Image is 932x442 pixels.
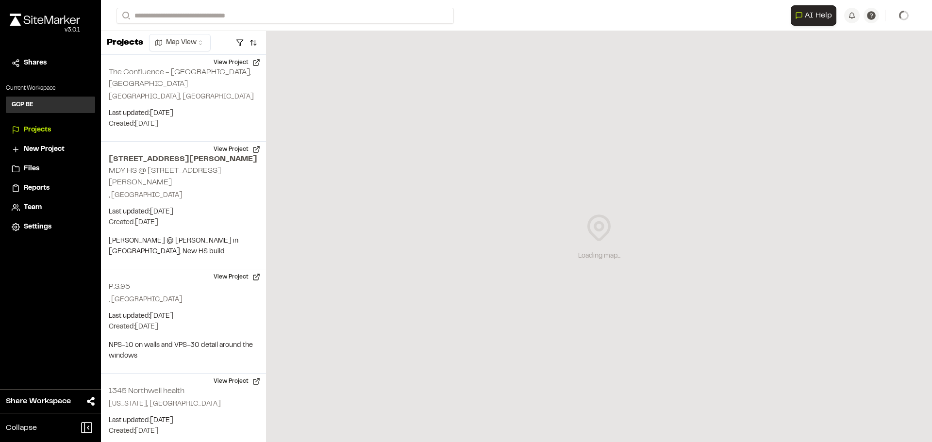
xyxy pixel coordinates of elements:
[109,108,258,119] p: Last updated: [DATE]
[109,311,258,322] p: Last updated: [DATE]
[109,207,258,217] p: Last updated: [DATE]
[24,125,51,135] span: Projects
[24,202,42,213] span: Team
[24,58,47,68] span: Shares
[24,144,65,155] span: New Project
[12,164,89,174] a: Files
[12,100,33,109] h3: GCP BE
[6,395,71,407] span: Share Workspace
[109,167,221,186] h2: MDY HS @ [STREET_ADDRESS][PERSON_NAME]
[109,399,258,409] p: [US_STATE], [GEOGRAPHIC_DATA]
[116,8,134,24] button: Search
[109,119,258,130] p: Created: [DATE]
[791,5,836,26] button: Open AI Assistant
[791,5,840,26] div: Open AI Assistant
[6,84,95,93] p: Current Workspace
[12,202,89,213] a: Team
[24,183,50,194] span: Reports
[208,269,266,285] button: View Project
[24,164,39,174] span: Files
[109,69,251,87] h2: The Confluence - [GEOGRAPHIC_DATA], [GEOGRAPHIC_DATA]
[208,374,266,389] button: View Project
[107,36,143,49] p: Projects
[12,125,89,135] a: Projects
[578,251,620,262] div: Loading map...
[109,322,258,332] p: Created: [DATE]
[208,55,266,70] button: View Project
[109,283,130,290] h2: P.S.95
[109,236,258,257] p: [PERSON_NAME] @ [PERSON_NAME] in [GEOGRAPHIC_DATA], New HS build
[109,92,258,102] p: [GEOGRAPHIC_DATA], [GEOGRAPHIC_DATA]
[12,58,89,68] a: Shares
[24,222,51,232] span: Settings
[109,153,258,165] h2: [STREET_ADDRESS][PERSON_NAME]
[12,183,89,194] a: Reports
[109,217,258,228] p: Created: [DATE]
[12,222,89,232] a: Settings
[6,422,37,434] span: Collapse
[109,388,184,394] h2: 1345 Northwell health
[109,415,258,426] p: Last updated: [DATE]
[109,295,258,305] p: , [GEOGRAPHIC_DATA]
[10,26,80,34] div: Oh geez...please don't...
[10,14,80,26] img: rebrand.png
[109,340,258,361] p: NPS-10 on walls and VPS-30 detail around the windows
[12,144,89,155] a: New Project
[805,10,832,21] span: AI Help
[109,426,258,437] p: Created: [DATE]
[109,190,258,201] p: , [GEOGRAPHIC_DATA]
[208,142,266,157] button: View Project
